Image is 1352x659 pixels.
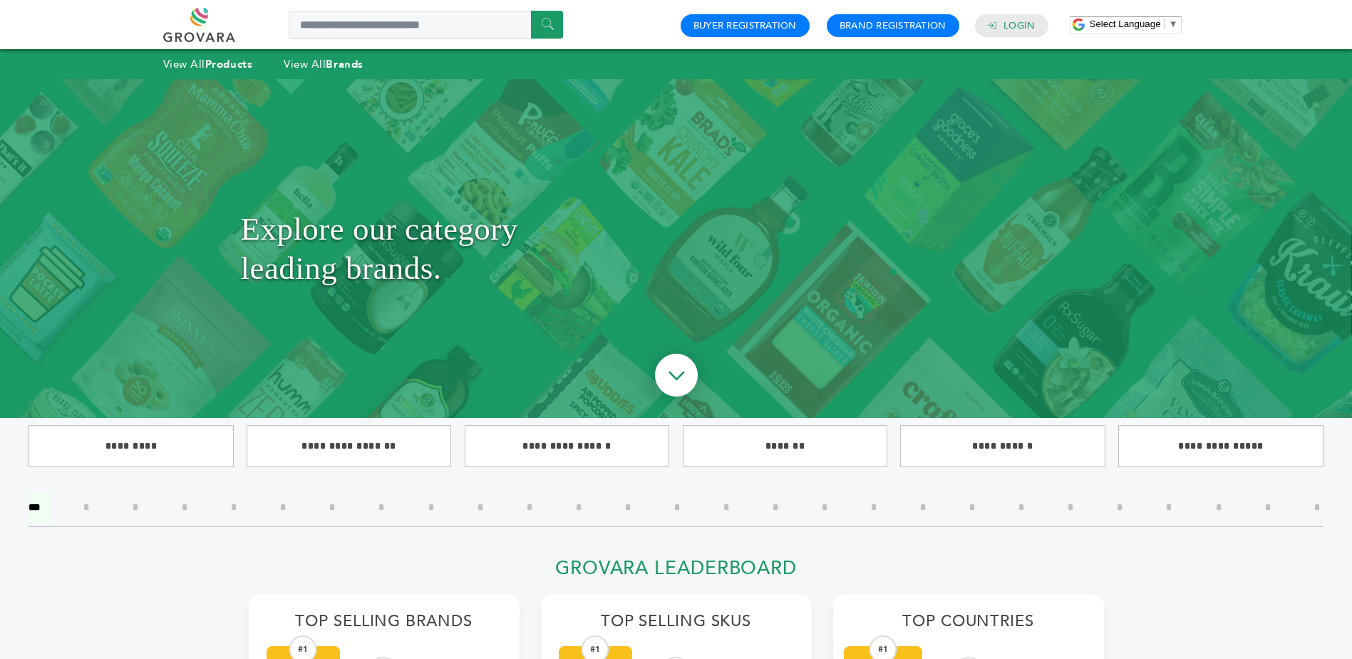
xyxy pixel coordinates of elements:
img: ourBrandsHeroArrow.png [639,339,714,415]
strong: Products [205,57,252,71]
h2: Grovara Leaderboard [249,557,1104,588]
a: Buyer Registration [693,19,797,32]
a: View AllBrands [284,57,363,71]
h1: Explore our category leading brands. [241,115,1112,382]
span: ▼ [1169,19,1178,29]
input: Search a product or brand... [289,11,563,39]
a: Login [1003,19,1035,32]
a: View AllProducts [163,57,253,71]
h2: Top Selling SKUs [559,612,794,639]
h2: Top Selling Brands [267,612,502,639]
h2: Top Countries [851,612,1086,639]
a: Select Language​ [1090,19,1178,29]
strong: Brands [326,57,363,71]
a: Brand Registration [840,19,946,32]
span: ​ [1165,19,1165,29]
span: Select Language [1090,19,1161,29]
